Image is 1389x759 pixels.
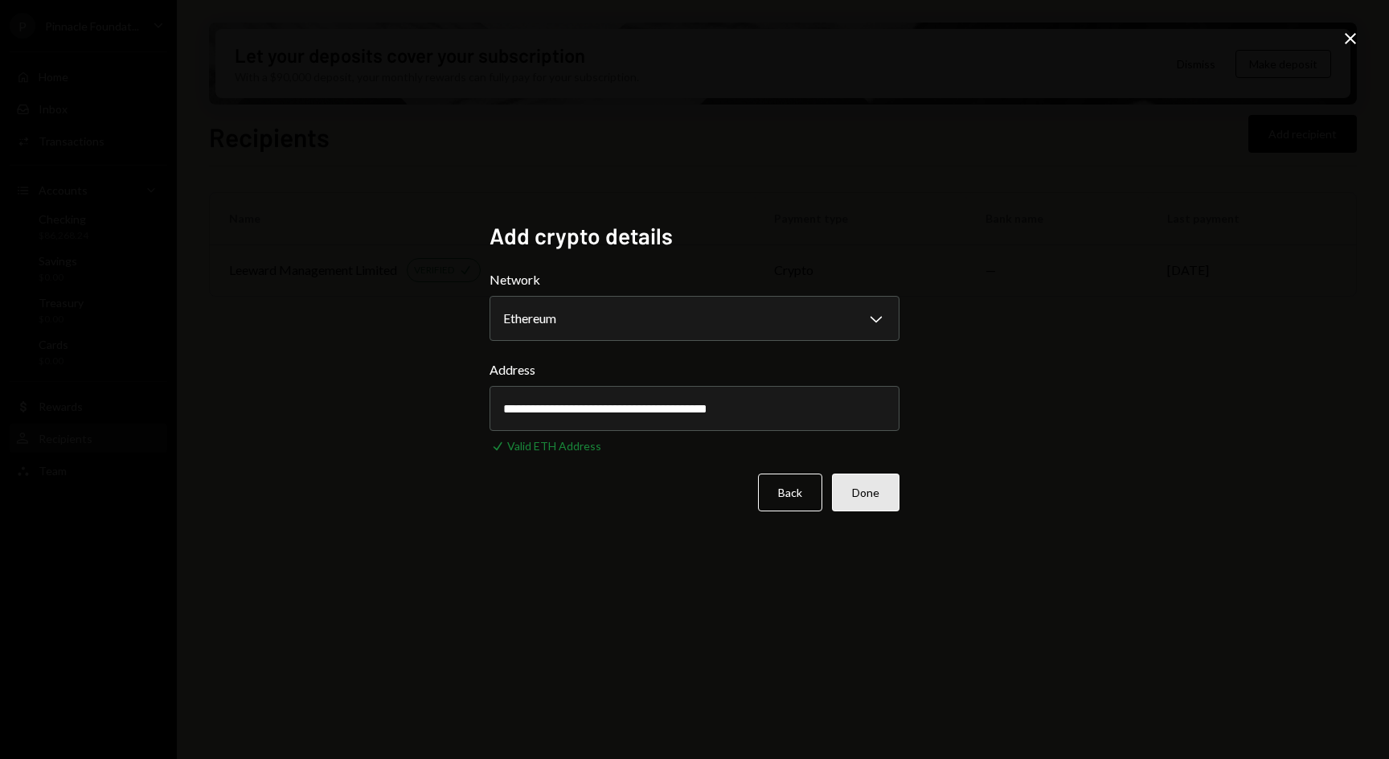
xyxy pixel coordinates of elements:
label: Address [490,360,899,379]
button: Done [832,474,899,511]
div: Valid ETH Address [507,437,601,454]
button: Back [758,474,822,511]
label: Network [490,270,899,289]
button: Network [490,296,899,341]
h2: Add crypto details [490,220,899,252]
